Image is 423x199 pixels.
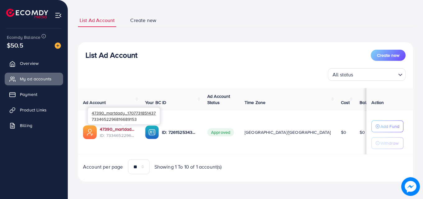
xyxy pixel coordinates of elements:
span: Ecomdy Balance [7,34,40,40]
p: ID: 7261525343784353793 [162,129,197,136]
span: Action [371,99,384,106]
span: Create new [130,17,156,24]
span: Ad Account [83,99,106,106]
a: Overview [5,57,63,70]
img: image [401,177,420,196]
button: Withdraw [371,137,403,149]
span: Approved [207,128,234,136]
div: Search for option [328,68,406,81]
img: image [55,43,61,49]
span: [GEOGRAPHIC_DATA]/[GEOGRAPHIC_DATA] [245,129,331,135]
span: 47390_martdady_1707731851437 [92,110,156,116]
span: Overview [20,60,39,66]
span: $0 [360,129,365,135]
img: ic-ads-acc.e4c84228.svg [83,125,97,139]
input: Search for option [355,69,396,79]
a: Billing [5,119,63,132]
span: Billing [20,122,32,129]
img: logo [6,9,48,18]
a: Product Links [5,104,63,116]
button: Create new [371,50,406,61]
span: $50.5 [7,41,23,50]
span: Account per page [83,163,123,170]
span: Showing 1 To 10 of 1 account(s) [154,163,222,170]
span: ID: 7334652296816689153 [100,132,135,138]
button: Add Fund [371,120,403,132]
span: Payment [20,91,37,97]
h3: List Ad Account [85,51,137,60]
p: Withdraw [380,139,398,147]
a: 47390_martdady_1707731851437 [100,126,135,132]
img: menu [55,12,62,19]
span: Cost [341,99,350,106]
span: Your BC ID [145,99,167,106]
span: Time Zone [245,99,265,106]
span: My ad accounts [20,76,52,82]
div: 7334652296816689153 [88,108,160,124]
p: Add Fund [380,123,399,130]
img: ic-ba-acc.ded83a64.svg [145,125,159,139]
a: Payment [5,88,63,101]
span: Create new [377,52,399,58]
span: Ad Account Status [207,93,230,106]
span: $0 [341,129,346,135]
span: Product Links [20,107,47,113]
span: Balance [360,99,376,106]
span: List Ad Account [80,17,115,24]
span: All status [331,70,355,79]
a: My ad accounts [5,73,63,85]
